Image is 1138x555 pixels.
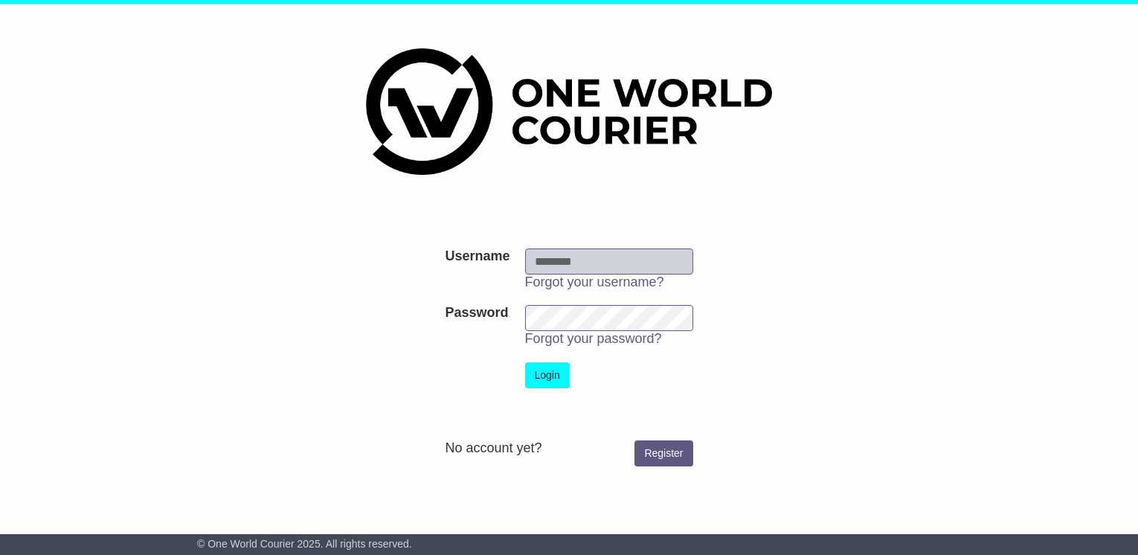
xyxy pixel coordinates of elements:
[525,275,664,289] a: Forgot your username?
[525,331,662,346] a: Forgot your password?
[197,538,412,550] span: © One World Courier 2025. All rights reserved.
[445,305,508,321] label: Password
[366,48,772,175] img: One World
[445,248,509,265] label: Username
[525,362,570,388] button: Login
[634,440,692,466] a: Register
[445,440,692,457] div: No account yet?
